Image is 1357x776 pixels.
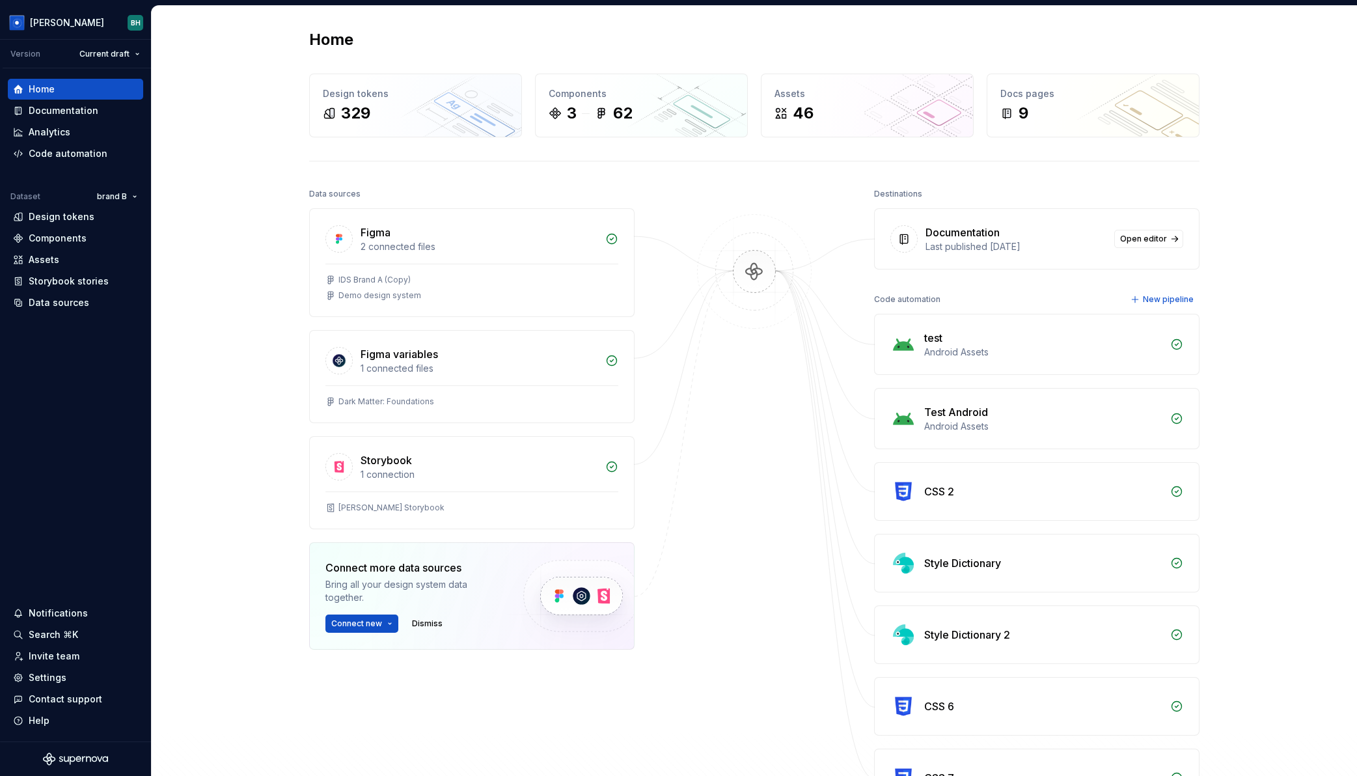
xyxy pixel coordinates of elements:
div: Code automation [874,290,940,309]
a: Open editor [1114,230,1183,248]
div: Style Dictionary 2 [924,627,1010,643]
svg: Supernova Logo [43,753,108,766]
div: Destinations [874,185,922,203]
a: Documentation [8,100,143,121]
a: Invite team [8,646,143,667]
div: Invite team [29,650,79,663]
div: [PERSON_NAME] [30,16,104,29]
div: Assets [774,87,960,100]
button: Search ⌘K [8,624,143,645]
div: Version [10,49,40,59]
div: Documentation [925,225,1000,240]
div: Search ⌘K [29,628,78,641]
h2: Home [309,29,353,50]
a: Design tokens329 [309,74,522,137]
a: Components362 [535,74,748,137]
div: Demo design system [338,290,421,301]
div: Storybook [361,452,412,468]
button: brand B [91,187,143,206]
div: Assets [29,253,59,266]
div: Design tokens [29,210,94,223]
span: Connect new [331,618,382,629]
div: [PERSON_NAME] Storybook [338,503,445,513]
a: Storybook1 connection[PERSON_NAME] Storybook [309,436,635,529]
div: Components [29,232,87,245]
a: Code automation [8,143,143,164]
button: Current draft [74,45,146,63]
a: Assets [8,249,143,270]
a: Data sources [8,292,143,313]
button: New pipeline [1127,290,1199,309]
div: Bring all your design system data together. [325,578,501,604]
div: Figma [361,225,391,240]
span: Dismiss [412,618,443,629]
div: Settings [29,671,66,684]
div: Style Dictionary [924,555,1001,571]
div: Home [29,83,55,96]
a: Components [8,228,143,249]
div: Last published [DATE] [925,240,1106,253]
a: Figma variables1 connected filesDark Matter: Foundations [309,330,635,423]
div: Contact support [29,693,102,706]
div: Figma variables [361,346,438,362]
a: Analytics [8,122,143,143]
button: Contact support [8,689,143,710]
button: Notifications [8,603,143,624]
div: 9 [1019,103,1028,124]
a: Settings [8,667,143,688]
button: Help [8,710,143,731]
div: Test Android [924,404,988,420]
div: Data sources [29,296,89,309]
div: Dataset [10,191,40,202]
a: Storybook stories [8,271,143,292]
div: Connect more data sources [325,560,501,575]
div: Notifications [29,607,88,620]
a: Figma2 connected filesIDS Brand A (Copy)Demo design system [309,208,635,317]
button: Dismiss [406,615,448,633]
div: BH [131,18,141,28]
a: Home [8,79,143,100]
div: CSS 6 [924,699,954,714]
span: Open editor [1120,234,1167,244]
div: IDS Brand A (Copy) [338,275,411,285]
div: 3 [567,103,577,124]
span: brand B [97,191,127,202]
div: Docs pages [1000,87,1186,100]
div: Design tokens [323,87,508,100]
img: 049812b6-2877-400d-9dc9-987621144c16.png [9,15,25,31]
a: Design tokens [8,206,143,227]
button: Connect new [325,615,398,633]
div: Code automation [29,147,107,160]
div: 1 connected files [361,362,597,375]
div: Storybook stories [29,275,109,288]
div: 62 [613,103,633,124]
div: Components [549,87,734,100]
div: Dark Matter: Foundations [338,396,434,407]
div: Android Assets [924,346,1162,359]
a: Docs pages9 [987,74,1199,137]
div: 2 connected files [361,240,597,253]
div: test [924,330,942,346]
span: Current draft [79,49,130,59]
div: Android Assets [924,420,1162,433]
div: 329 [341,103,370,124]
div: Documentation [29,104,98,117]
div: Data sources [309,185,361,203]
div: 46 [793,103,814,124]
div: Analytics [29,126,70,139]
button: [PERSON_NAME]BH [3,8,148,36]
div: CSS 2 [924,484,954,499]
div: 1 connection [361,468,597,481]
div: Help [29,714,49,727]
span: New pipeline [1143,294,1194,305]
a: Assets46 [761,74,974,137]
